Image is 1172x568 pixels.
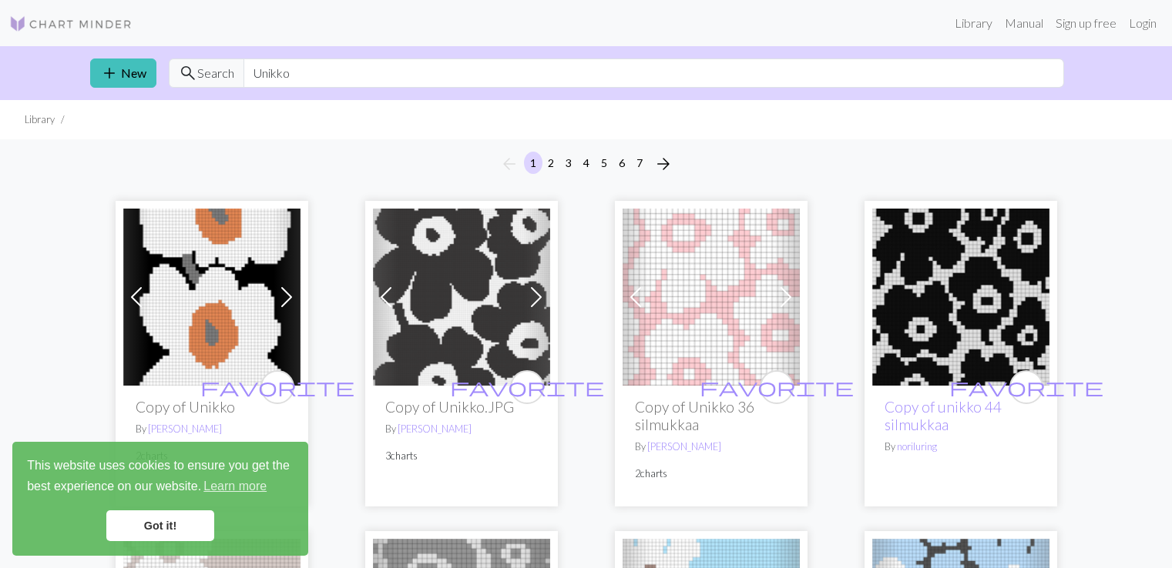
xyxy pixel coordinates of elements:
[700,372,854,403] i: favourite
[148,423,222,435] a: [PERSON_NAME]
[623,209,800,386] img: Unikko_190-(002).webp
[623,288,800,302] a: Unikko_190-(002).webp
[385,449,538,463] p: 3 charts
[201,475,269,498] a: learn more about cookies
[494,152,679,176] nav: Page navigation
[630,152,649,174] button: 7
[123,288,301,302] a: Unikko
[999,8,1049,38] a: Manual
[654,153,673,175] span: arrow_forward
[700,375,854,399] span: favorite
[200,372,354,403] i: favourite
[897,440,937,453] a: noriluring
[635,439,787,454] p: By
[197,64,234,82] span: Search
[260,370,294,404] button: favourite
[885,439,1037,454] p: By
[885,398,1002,433] a: Copy of unikko 44 silmukkaa
[450,375,604,399] span: favorite
[648,152,679,176] button: Next
[90,58,156,88] a: New
[635,398,787,433] h2: Copy of Unikko 36 silmukkaa
[654,155,673,173] i: Next
[136,422,288,436] p: By
[373,209,550,386] img: Unikko.JPG
[949,375,1103,399] span: favorite
[12,442,308,556] div: cookieconsent
[647,440,721,453] a: [PERSON_NAME]
[949,372,1103,403] i: favourite
[595,152,613,174] button: 5
[577,152,596,174] button: 4
[635,466,787,481] p: 2 charts
[179,62,197,84] span: search
[542,152,560,174] button: 2
[872,209,1049,386] img: Unikko 44 silmukkaa (kesken)
[123,209,301,386] img: Unikko
[1123,8,1163,38] a: Login
[106,510,214,541] a: dismiss cookie message
[25,112,55,127] li: Library
[450,372,604,403] i: favourite
[200,375,354,399] span: favorite
[524,152,542,174] button: 1
[760,370,794,404] button: favourite
[613,152,631,174] button: 6
[373,288,550,302] a: Unikko.JPG
[398,423,472,435] a: [PERSON_NAME]
[1009,370,1043,404] button: favourite
[949,8,999,38] a: Library
[559,152,578,174] button: 3
[100,62,119,84] span: add
[27,456,294,498] span: This website uses cookies to ensure you get the best experience on our website.
[872,288,1049,302] a: Unikko 44 silmukkaa (kesken)
[9,15,133,33] img: Logo
[510,370,544,404] button: favourite
[136,398,288,416] h2: Copy of Unikko
[385,398,538,416] h2: Copy of Unikko.JPG
[385,422,538,436] p: By
[1049,8,1123,38] a: Sign up free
